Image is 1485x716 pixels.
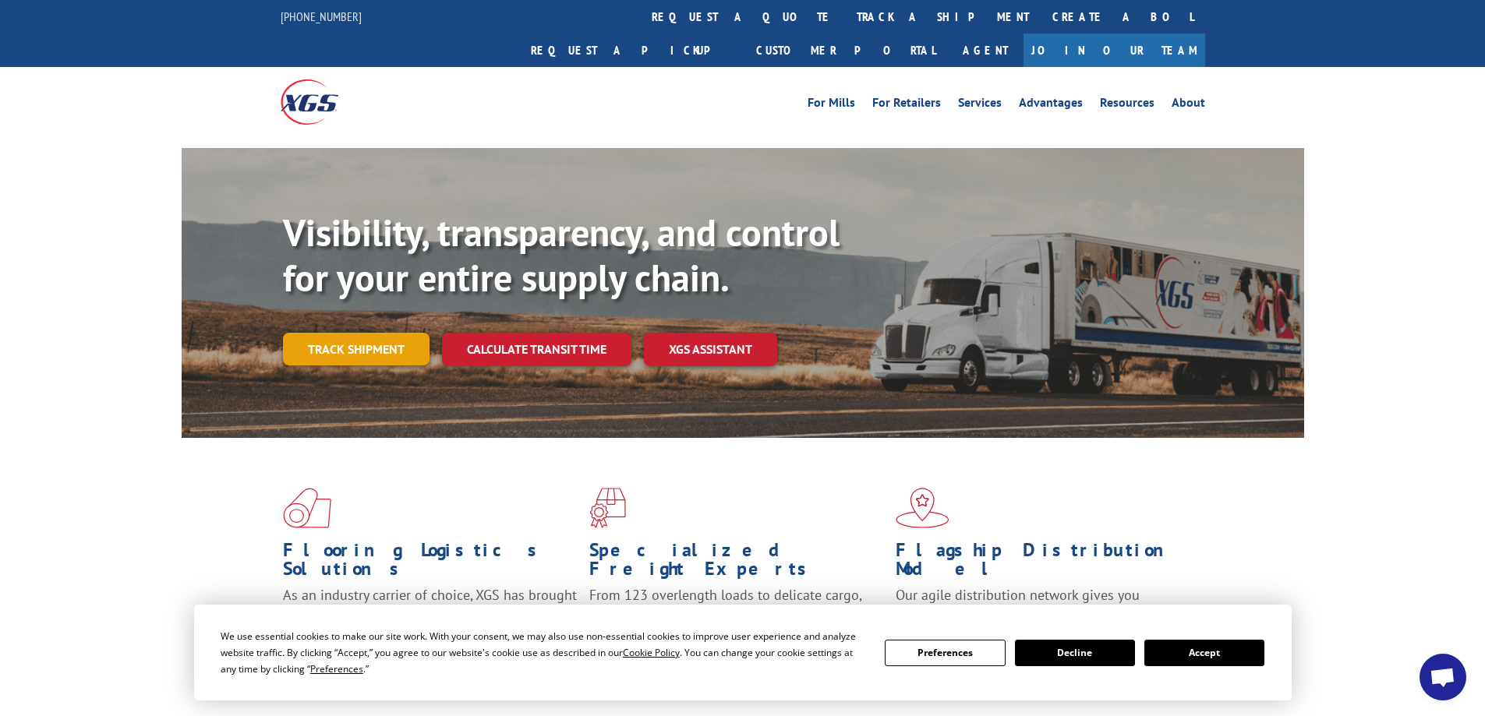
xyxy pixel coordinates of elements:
div: Cookie Consent Prompt [194,605,1292,700]
span: As an industry carrier of choice, XGS has brought innovation and dedication to flooring logistics... [283,586,577,641]
span: Cookie Policy [623,646,680,659]
a: Calculate transit time [442,333,631,366]
span: Our agile distribution network gives you nationwide inventory management on demand. [896,586,1183,623]
h1: Specialized Freight Experts [589,541,884,586]
a: About [1172,97,1205,114]
h1: Flooring Logistics Solutions [283,541,578,586]
div: Open chat [1420,654,1466,700]
a: Agent [947,34,1024,67]
button: Preferences [885,640,1005,666]
a: [PHONE_NUMBER] [281,9,362,24]
img: xgs-icon-flagship-distribution-model-red [896,488,949,528]
a: Join Our Team [1024,34,1205,67]
a: For Mills [808,97,855,114]
h1: Flagship Distribution Model [896,541,1190,586]
div: We use essential cookies to make our site work. With your consent, we may also use non-essential ... [221,628,866,677]
a: XGS ASSISTANT [644,333,777,366]
span: Preferences [310,662,363,675]
a: Advantages [1019,97,1083,114]
img: xgs-icon-total-supply-chain-intelligence-red [283,488,331,528]
p: From 123 overlength loads to delicate cargo, our experienced staff knows the best way to move you... [589,586,884,655]
a: Resources [1100,97,1154,114]
b: Visibility, transparency, and control for your entire supply chain. [283,208,840,302]
a: For Retailers [872,97,941,114]
a: Track shipment [283,333,430,365]
a: Customer Portal [744,34,947,67]
a: Request a pickup [519,34,744,67]
button: Decline [1015,640,1135,666]
button: Accept [1144,640,1264,666]
img: xgs-icon-focused-on-flooring-red [589,488,626,528]
a: Services [958,97,1002,114]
